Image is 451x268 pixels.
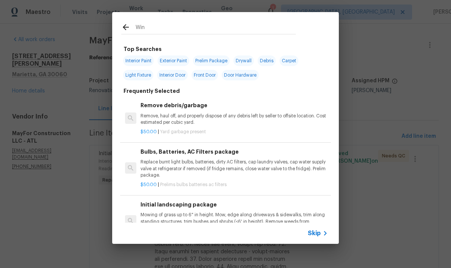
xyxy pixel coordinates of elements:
span: Interior Door [157,70,188,80]
span: Front Door [192,70,218,80]
span: Yard garbage present [160,129,206,134]
h6: Frequently Selected [124,87,180,95]
p: | [141,182,328,188]
span: Interior Paint [123,55,154,66]
span: $50.00 [141,182,157,187]
span: Drywall [233,55,254,66]
span: $50.00 [141,129,157,134]
h6: Top Searches [124,45,162,53]
span: Prelim Package [193,55,230,66]
p: Remove, haul off, and properly dispose of any debris left by seller to offsite location. Cost est... [141,113,328,126]
span: Prelims bulbs batteries ac filters [160,182,227,187]
span: Debris [258,55,276,66]
p: Mowing of grass up to 6" in height. Mow, edge along driveways & sidewalks, trim along standing st... [141,212,328,231]
span: Door Hardware [222,70,259,80]
span: Carpet [280,55,298,66]
input: Search issues or repairs [136,23,296,34]
p: | [141,129,328,135]
span: Skip [308,229,321,237]
p: Replace burnt light bulbs, batteries, dirty AC filters, cap laundry valves, cap water supply valv... [141,159,328,178]
h6: Remove debris/garbage [141,101,328,109]
h6: Initial landscaping package [141,200,328,209]
span: Light Fixture [123,70,153,80]
span: Exterior Paint [158,55,189,66]
h6: Bulbs, Batteries, AC Filters package [141,148,328,156]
